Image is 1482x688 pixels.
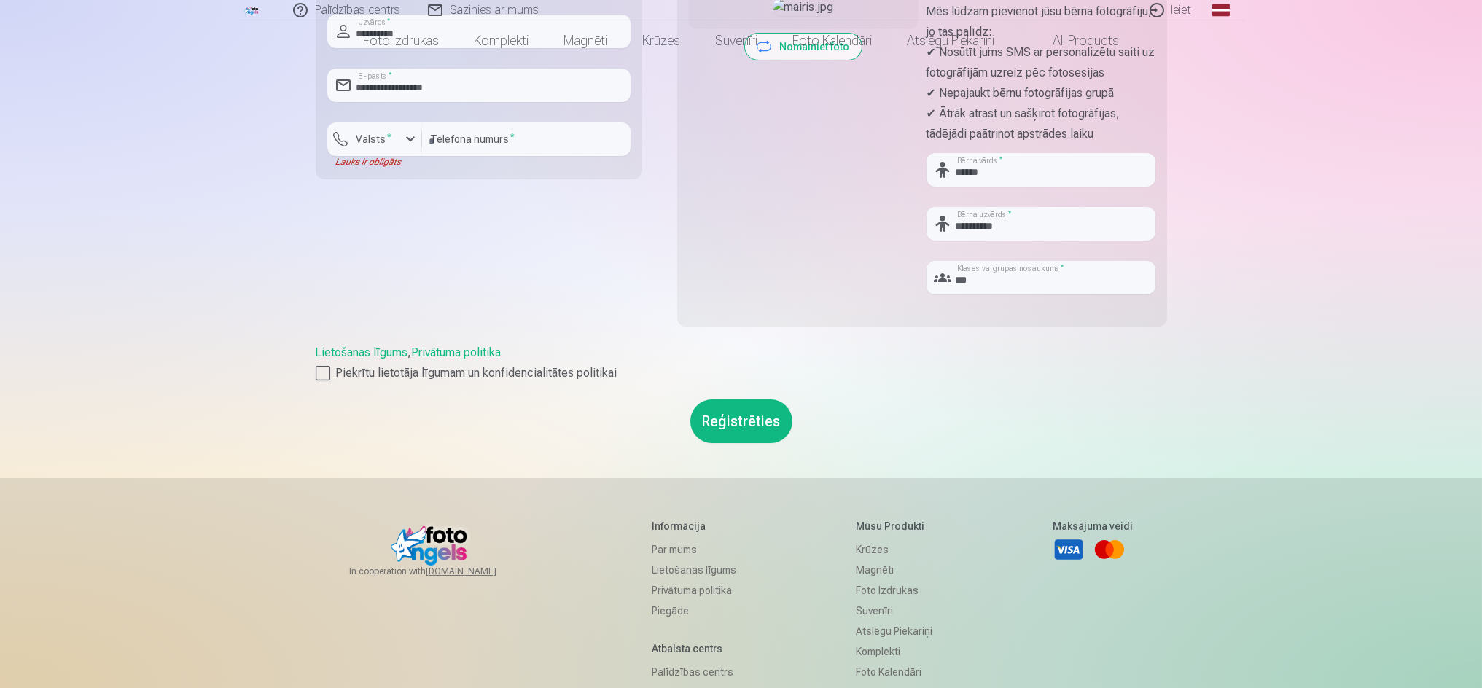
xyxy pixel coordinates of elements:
a: Komplekti [456,20,546,61]
a: Par mums [652,539,736,560]
a: [DOMAIN_NAME] [426,566,531,577]
span: In cooperation with [349,566,531,577]
a: Krūzes [625,20,698,61]
a: Suvenīri [698,20,775,61]
a: Mastercard [1093,533,1126,566]
h5: Mūsu produkti [856,519,932,533]
a: Lietošanas līgums [316,345,408,359]
div: Lauks ir obligāts [327,156,422,168]
a: Privātuma politika [652,580,736,601]
p: ✔ Nepajaukt bērnu fotogrāfijas grupā [927,83,1155,103]
a: Magnēti [546,20,625,61]
a: Palīdzības centrs [652,662,736,682]
a: All products [1012,20,1136,61]
a: Lietošanas līgums [652,560,736,580]
a: Privātuma politika [412,345,502,359]
a: Piegāde [652,601,736,621]
a: Atslēgu piekariņi [889,20,1012,61]
a: Foto izdrukas [856,580,932,601]
label: Piekrītu lietotāja līgumam un konfidencialitātes politikai [316,364,1167,382]
a: Foto kalendāri [775,20,889,61]
div: , [316,344,1167,382]
label: Valsts [351,132,398,146]
a: Komplekti [856,641,932,662]
h5: Informācija [652,519,736,533]
p: ✔ Ātrāk atrast un sašķirot fotogrāfijas, tādējādi paātrinot apstrādes laiku [927,103,1155,144]
a: Suvenīri [856,601,932,621]
a: Foto izdrukas [346,20,456,61]
a: Magnēti [856,560,932,580]
a: Visa [1053,533,1085,566]
button: Reģistrēties [690,399,792,443]
button: Valsts* [327,122,422,156]
a: Atslēgu piekariņi [856,621,932,641]
h5: Maksājuma veidi [1053,519,1133,533]
p: ✔ Nosūtīt jums SMS ar personalizētu saiti uz fotogrāfijām uzreiz pēc fotosesijas [927,42,1155,83]
h5: Atbalsta centrs [652,641,736,656]
img: /fa1 [244,6,260,15]
a: Krūzes [856,539,932,560]
a: Foto kalendāri [856,662,932,682]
